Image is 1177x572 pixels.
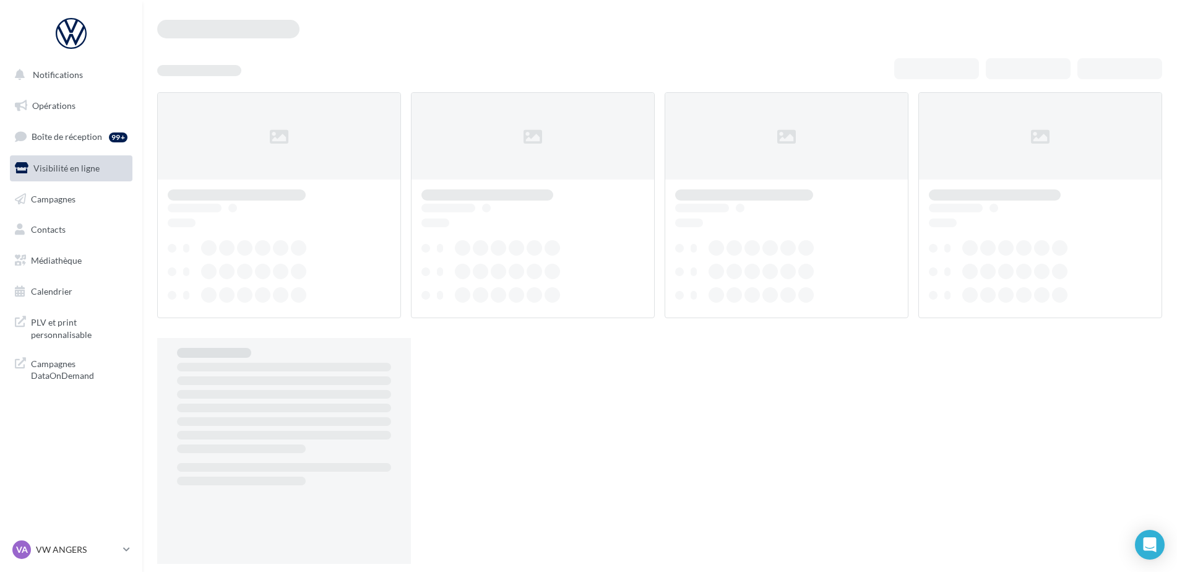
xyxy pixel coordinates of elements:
span: Notifications [33,69,83,80]
a: Campagnes [7,186,135,212]
a: Visibilité en ligne [7,155,135,181]
a: Médiathèque [7,248,135,274]
a: Boîte de réception99+ [7,123,135,150]
span: VA [16,544,28,556]
a: Contacts [7,217,135,243]
span: Campagnes DataOnDemand [31,355,127,382]
span: Visibilité en ligne [33,163,100,173]
a: Opérations [7,93,135,119]
div: Open Intercom Messenger [1135,530,1165,560]
span: Calendrier [31,286,72,297]
span: Contacts [31,224,66,235]
p: VW ANGERS [36,544,118,556]
span: Boîte de réception [32,131,102,142]
span: Campagnes [31,193,75,204]
span: Opérations [32,100,75,111]
button: Notifications [7,62,130,88]
span: Médiathèque [31,255,82,266]
span: PLV et print personnalisable [31,314,127,340]
a: Calendrier [7,279,135,305]
a: Campagnes DataOnDemand [7,350,135,387]
a: PLV et print personnalisable [7,309,135,345]
a: VA VW ANGERS [10,538,132,561]
div: 99+ [109,132,127,142]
